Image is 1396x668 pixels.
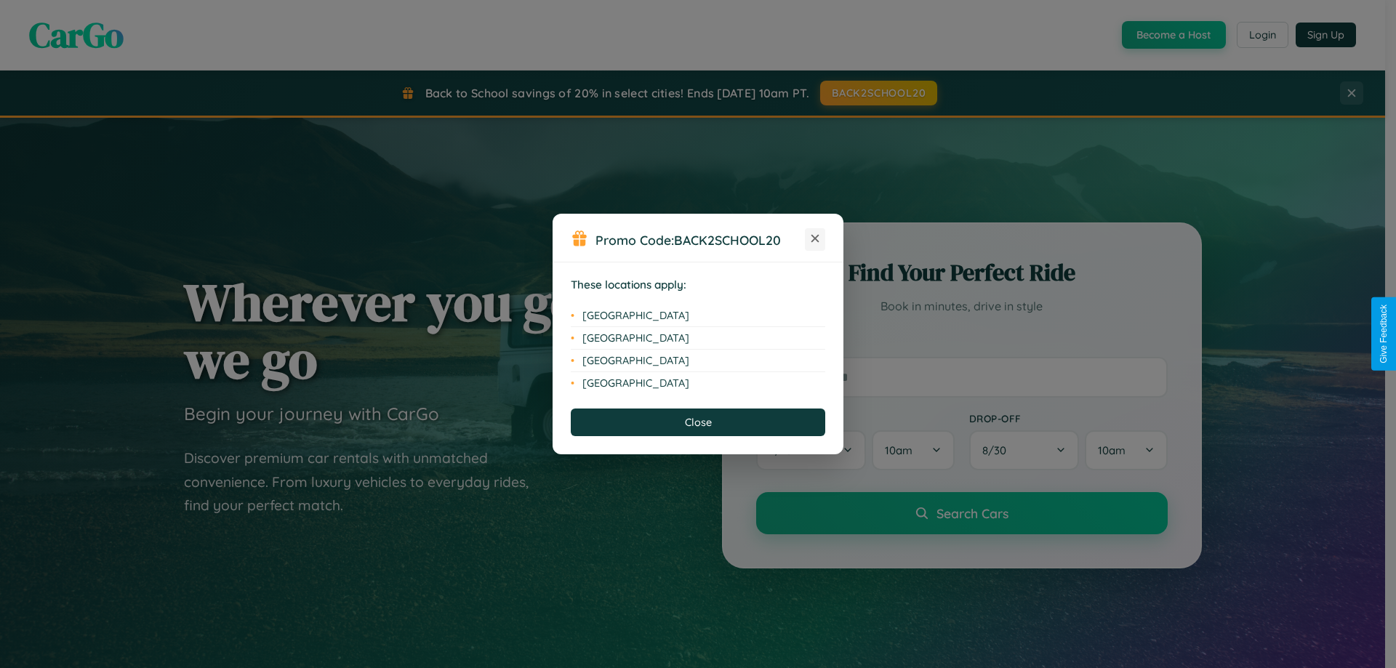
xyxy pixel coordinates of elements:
li: [GEOGRAPHIC_DATA] [571,305,825,327]
li: [GEOGRAPHIC_DATA] [571,350,825,372]
h3: Promo Code: [595,232,805,248]
button: Close [571,409,825,436]
li: [GEOGRAPHIC_DATA] [571,372,825,394]
li: [GEOGRAPHIC_DATA] [571,327,825,350]
b: BACK2SCHOOL20 [674,232,781,248]
strong: These locations apply: [571,278,686,291]
div: Give Feedback [1379,305,1389,363]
